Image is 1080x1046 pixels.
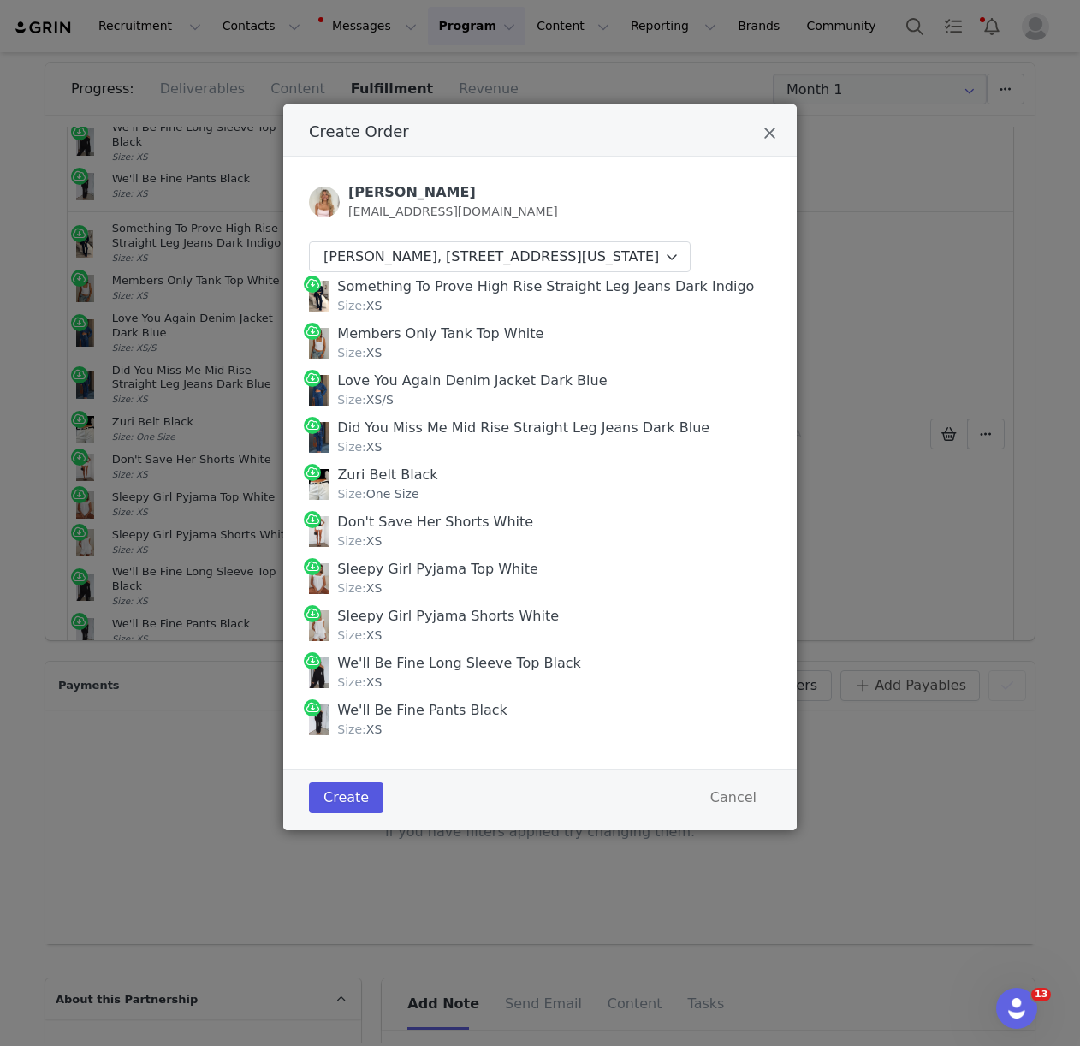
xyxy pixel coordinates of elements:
span: Size: [337,299,365,312]
span: 13 [1031,988,1051,1001]
span: Size: [337,628,365,642]
span: XS [337,628,382,642]
div: Create Order [283,104,797,830]
div: Did You Miss Me Mid Rise Straight Leg Jeans Dark Blue [337,418,709,438]
div: Sleepy Girl Pyjama Shorts White [337,606,559,627]
div: Don't Save Her Shorts White [337,512,533,532]
div: Love You Again Denim Jacket Dark Blue [337,371,607,391]
div: Zuri Belt Black [337,465,437,485]
iframe: Intercom live chat [996,988,1037,1029]
button: Close [763,125,776,146]
img: white-fox-something-to-prove-cropped-denim-jacket-dark-indigo--something-to-prove-high-rise-strai... [309,281,329,312]
button: [PERSON_NAME], [STREET_ADDRESS][US_STATE] [309,241,691,272]
img: l6SDqPGQ.jpg [309,469,329,500]
span: Size: [337,440,365,454]
span: Size: [337,346,365,360]
span: XS [337,346,382,360]
img: ADD57AE6-D4A3-4D58-8131-B4470AA3AC6B.jpg [309,610,329,641]
span: One Size [337,487,418,501]
img: white-fox-love-you-again-denim-jacket-dark-blue-did-you-miss-me-mid-rise-straight-leg-jeans-dark-... [309,375,329,406]
img: b3632b0b-e6dc-4866-8f4d-54d88d30b67c.jpg [309,187,340,217]
span: Size: [337,487,365,501]
span: XS [337,534,382,548]
div: [PERSON_NAME] [348,182,558,203]
span: Size: [337,534,365,548]
span: [EMAIL_ADDRESS][DOMAIN_NAME] [348,205,558,218]
span: XS/S [337,393,394,407]
span: XS [337,299,382,312]
img: white-fox-members-only-tank-top-white-22.7.25-2.jpg [309,328,329,359]
div: Sleepy Girl Pyjama Top White [337,559,537,579]
body: Rich Text Area. Press ALT-0 for help. [14,14,593,33]
div: [PERSON_NAME], [STREET_ADDRESS][US_STATE] [323,247,659,267]
div: Members Only Tank Top White [337,324,543,344]
span: Size: [337,393,365,407]
span: XS [337,440,382,454]
span: XS [337,581,382,595]
img: white-fox-love-you-again-denim-jacket-dark-blue-did-you-miss-me-mid-rise-straight-leg-jeans-dark-... [309,422,329,453]
span: Create Order [309,122,409,140]
span: Size: [337,581,365,595]
div: Something To Prove High Rise Straight Leg Jeans Dark Indigo [337,276,754,297]
img: h_lGmtew.png [309,516,329,547]
img: DE49ABB2-D93D-4E45-AFA6-8742FAD18E64.jpg [309,563,329,594]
